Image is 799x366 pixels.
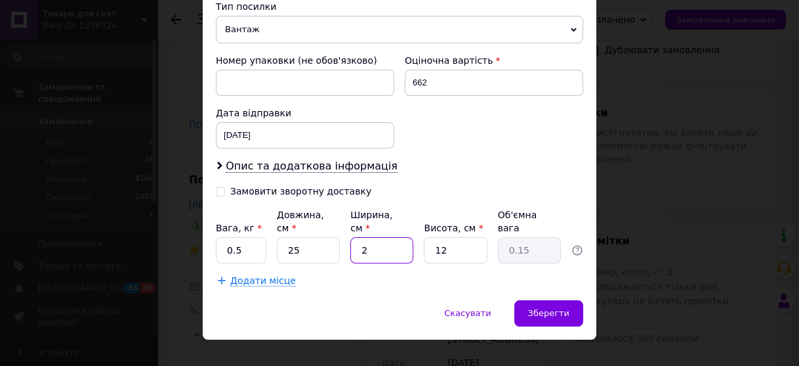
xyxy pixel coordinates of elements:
[350,210,392,233] label: Ширина, см
[226,160,398,173] span: Опис та додаткова інформація
[216,1,276,12] span: Тип посилки
[216,16,583,43] span: Вантаж
[230,275,296,286] span: Додати місце
[230,186,371,197] div: Замовити зворотну доставку
[216,223,262,233] label: Вага, кг
[528,308,569,318] span: Зберегти
[216,106,394,120] div: Дата відправки
[444,308,491,318] span: Скасувати
[405,54,583,67] div: Оціночна вартість
[424,223,483,233] label: Висота, см
[277,210,324,233] label: Довжина, см
[498,208,561,235] div: Об'ємна вага
[216,54,394,67] div: Номер упаковки (не обов'язково)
